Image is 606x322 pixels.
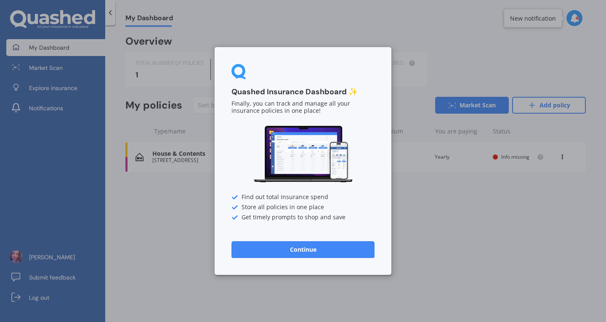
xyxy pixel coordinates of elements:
[231,87,375,97] h3: Quashed Insurance Dashboard ✨
[231,204,375,211] div: Store all policies in one place
[231,241,375,258] button: Continue
[231,101,375,115] p: Finally, you can track and manage all your insurance policies in one place!
[231,214,375,221] div: Get timely prompts to shop and save
[231,194,375,201] div: Find out total insurance spend
[252,125,353,184] img: Dashboard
